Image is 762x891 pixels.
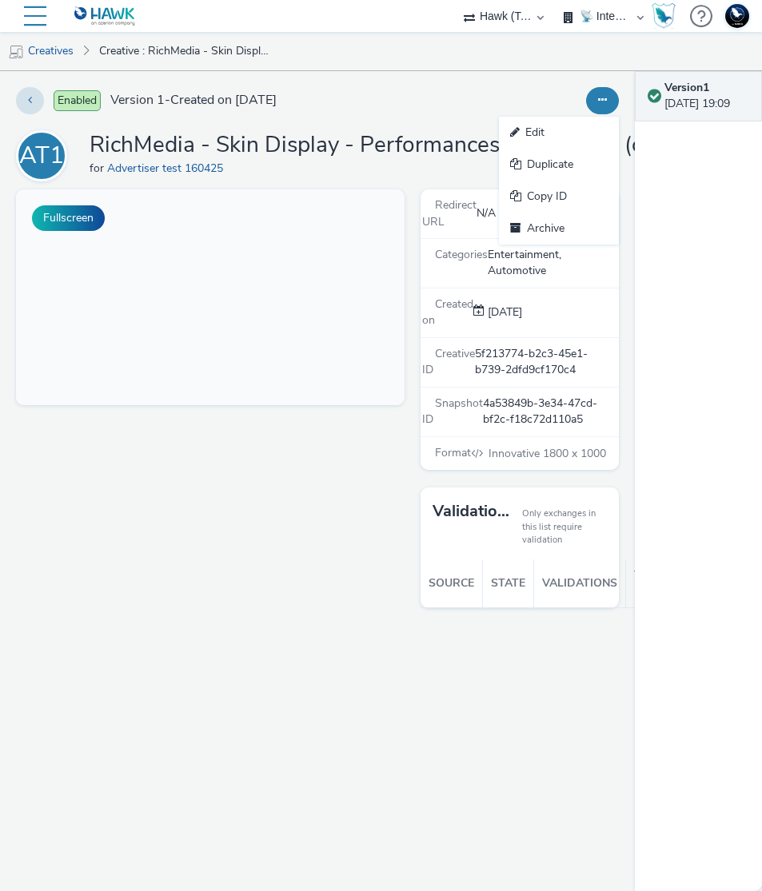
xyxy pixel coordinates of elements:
[499,181,619,213] a: Copy ID
[19,133,64,178] div: AT1
[32,205,105,231] button: Fullscreen
[652,3,682,29] a: Hawk Academy
[16,148,74,163] a: AT1
[422,396,483,427] span: Snapshot ID
[435,247,488,262] span: Categories
[488,247,617,280] div: Entertainment, Automotive
[485,304,522,320] span: [DATE]
[652,3,676,29] img: Hawk Academy
[475,346,617,379] div: 5f213774-b2c3-45e1-b739-2dfd9cf170c4
[433,499,514,523] h3: Validation by exchange
[499,213,619,245] a: Archive
[91,32,281,70] a: Creative : RichMedia - Skin Display - Performances - IQOS - v2 (copy)
[664,80,749,113] div: [DATE] 19:09
[489,446,543,461] span: Innovative
[435,445,471,460] span: Format
[485,304,522,320] div: Creation 09 October 2025, 19:09
[483,559,534,608] th: State
[421,559,483,608] th: Source
[483,396,617,428] div: 4a53849b-3e34-47cd-bf2c-f18c72d110a5
[90,161,107,176] span: for
[110,91,277,109] span: Version 1 - Created on [DATE]
[8,44,24,60] img: mobile
[499,117,619,149] a: Edit
[54,90,101,111] span: Enabled
[626,559,678,608] th: Total cost
[664,80,709,95] strong: Version 1
[477,205,496,221] span: N/A
[90,130,686,161] h1: RichMedia - Skin Display - Performances - IQOS - v2 (copy)
[522,507,607,547] small: Only exchanges in this list require validation
[725,4,749,28] img: Support Hawk
[74,6,136,26] img: undefined Logo
[534,559,626,608] th: Validations
[422,346,475,377] span: Creative ID
[499,149,619,181] a: Duplicate
[422,197,477,229] span: Redirect URL
[422,296,473,328] span: Created on
[107,161,229,176] a: Advertiser test 160425
[487,446,606,461] span: 1800 x 1000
